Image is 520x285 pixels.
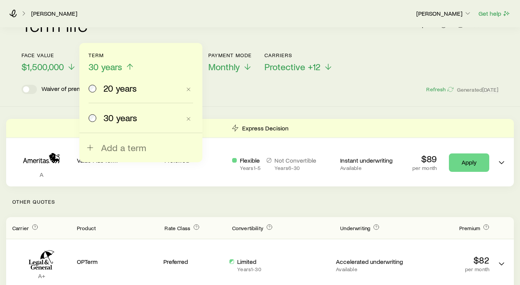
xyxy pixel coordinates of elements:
[164,225,190,231] span: Rate Class
[22,15,88,34] h2: Term life
[478,9,511,18] button: Get help
[264,61,321,72] span: Protective +12
[88,52,135,72] button: Term30 years
[208,52,252,58] p: Payment Mode
[340,157,401,164] p: Instant underwriting
[88,61,122,72] span: 30 years
[12,272,71,280] p: A+
[208,61,240,72] span: Monthly
[208,52,252,72] button: Payment ModeMonthly
[449,153,489,172] a: Apply
[237,258,261,265] p: Limited
[264,52,333,58] p: Carriers
[471,22,482,29] a: Download CSV
[242,124,289,132] p: Express Decision
[393,21,438,28] span: Get more quotes
[77,157,158,164] p: Value Plus Term
[336,266,403,272] p: Available
[22,52,76,58] p: Face value
[416,9,472,18] button: [PERSON_NAME]
[31,10,78,17] a: [PERSON_NAME]
[77,225,96,231] span: Product
[274,157,316,164] p: Not Convertible
[240,157,261,164] p: Flexible
[426,86,454,93] button: Refresh
[412,153,437,164] p: $89
[88,52,135,58] p: Term
[22,52,76,72] button: Face value$1,500,000
[274,165,316,171] p: Years 6 - 30
[163,258,224,265] p: Preferred
[340,165,401,171] p: Available
[336,258,403,265] p: Accelerated underwriting
[412,165,437,171] p: per month
[237,266,261,272] p: Years 1 - 30
[22,61,64,72] span: $1,500,000
[6,119,514,186] div: Term quotes
[6,186,514,217] p: Other Quotes
[77,258,157,265] p: OPTerm
[482,86,498,93] span: [DATE]
[12,225,29,231] span: Carrier
[459,225,480,231] span: Premium
[240,165,261,171] p: Years 1 - 5
[457,86,498,93] span: Generated
[416,10,472,17] p: [PERSON_NAME]
[232,225,263,231] span: Convertibility
[42,85,105,94] p: Waiver of premium rider
[409,266,489,272] p: per month
[12,171,71,178] p: A
[340,225,370,231] span: Underwriting
[409,255,489,265] p: $82
[264,52,333,72] button: CarriersProtective +12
